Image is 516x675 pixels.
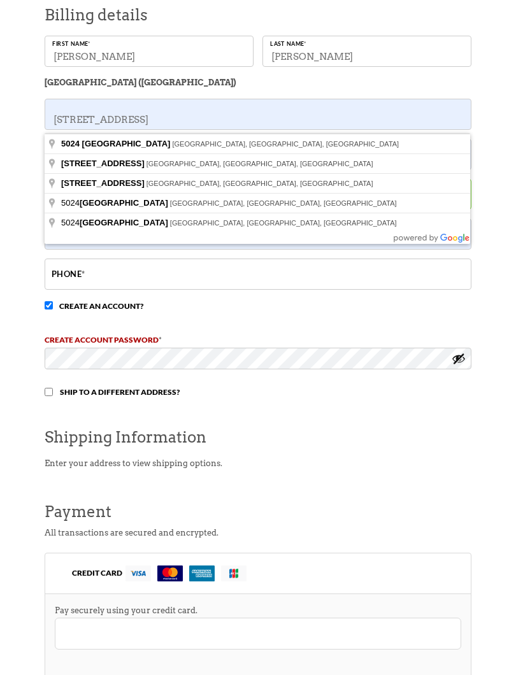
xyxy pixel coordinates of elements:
span: 5024 [61,218,170,227]
span: 5024 [61,198,170,208]
h3: Payment [45,498,471,525]
span: [STREET_ADDRESS] [61,159,145,168]
span: [GEOGRAPHIC_DATA], [GEOGRAPHIC_DATA], [GEOGRAPHIC_DATA] [147,180,373,187]
span: [GEOGRAPHIC_DATA], [GEOGRAPHIC_DATA], [GEOGRAPHIC_DATA] [147,160,373,167]
p: All transactions are secured and encrypted. [45,526,471,540]
label: Create account password [45,323,471,348]
span: Create an account? [59,301,143,311]
img: jcb [221,565,247,581]
button: Show password [452,352,466,366]
span: Ship to a different address? [60,387,180,397]
span: [GEOGRAPHIC_DATA], [GEOGRAPHIC_DATA], [GEOGRAPHIC_DATA] [172,140,399,148]
h3: Shipping Information [45,423,471,451]
iframe: Secure Credit Card Form [55,618,461,649]
span: [GEOGRAPHIC_DATA], [GEOGRAPHIC_DATA], [GEOGRAPHIC_DATA] [170,199,397,207]
label: CREDIT CARD [45,553,471,593]
h3: Billing details [45,1,471,29]
input: Create an account? [45,301,53,309]
span: [GEOGRAPHIC_DATA], [GEOGRAPHIC_DATA], [GEOGRAPHIC_DATA] [170,219,397,227]
img: mastercard [157,565,183,581]
span: [STREET_ADDRESS] [61,178,145,188]
p: Pay securely using your credit card. [55,604,461,618]
img: visa [125,565,151,581]
td: Enter your address to view shipping options. [45,451,471,476]
span: 5024 [61,139,80,148]
input: Ship to a different address? [45,388,53,396]
strong: [GEOGRAPHIC_DATA] ([GEOGRAPHIC_DATA]) [45,78,236,87]
img: amex [189,565,215,581]
span: [GEOGRAPHIC_DATA] [80,198,168,208]
span: [GEOGRAPHIC_DATA] [80,218,168,227]
span: [GEOGRAPHIC_DATA] [82,139,171,148]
